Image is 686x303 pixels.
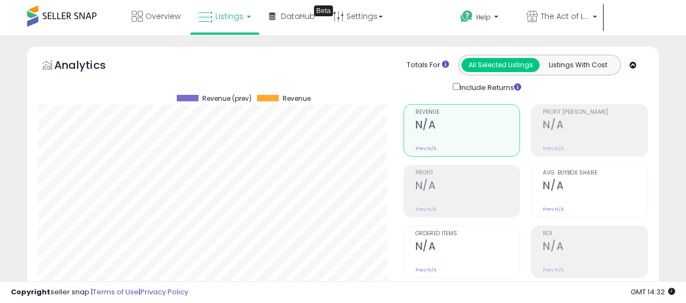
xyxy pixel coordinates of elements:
[415,179,520,194] h2: N/A
[11,287,50,297] strong: Copyright
[415,240,520,255] h2: N/A
[543,109,647,115] span: Profit [PERSON_NAME]
[415,109,520,115] span: Revenue
[543,240,647,255] h2: N/A
[476,12,491,22] span: Help
[543,145,564,152] small: Prev: N/A
[202,95,252,102] span: Revenue (prev)
[461,58,540,72] button: All Selected Listings
[415,267,437,273] small: Prev: N/A
[281,11,315,22] span: DataHub
[543,206,564,212] small: Prev: N/A
[541,11,589,22] span: The Act of Living
[539,58,617,72] button: Listings With Cost
[415,170,520,176] span: Profit
[11,287,188,298] div: seller snap | |
[415,119,520,133] h2: N/A
[445,81,534,93] div: Include Returns
[543,119,647,133] h2: N/A
[631,287,675,297] span: 2025-09-13 14:32 GMT
[415,206,437,212] small: Prev: N/A
[283,95,311,102] span: Revenue
[407,60,449,70] div: Totals For
[54,57,127,75] h5: Analytics
[543,231,647,237] span: ROI
[145,11,181,22] span: Overview
[460,10,473,23] i: Get Help
[314,5,333,16] div: Tooltip anchor
[215,11,243,22] span: Listings
[415,231,520,237] span: Ordered Items
[543,170,647,176] span: Avg. Buybox Share
[140,287,188,297] a: Privacy Policy
[93,287,139,297] a: Terms of Use
[452,2,517,35] a: Help
[543,267,564,273] small: Prev: N/A
[415,145,437,152] small: Prev: N/A
[543,179,647,194] h2: N/A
